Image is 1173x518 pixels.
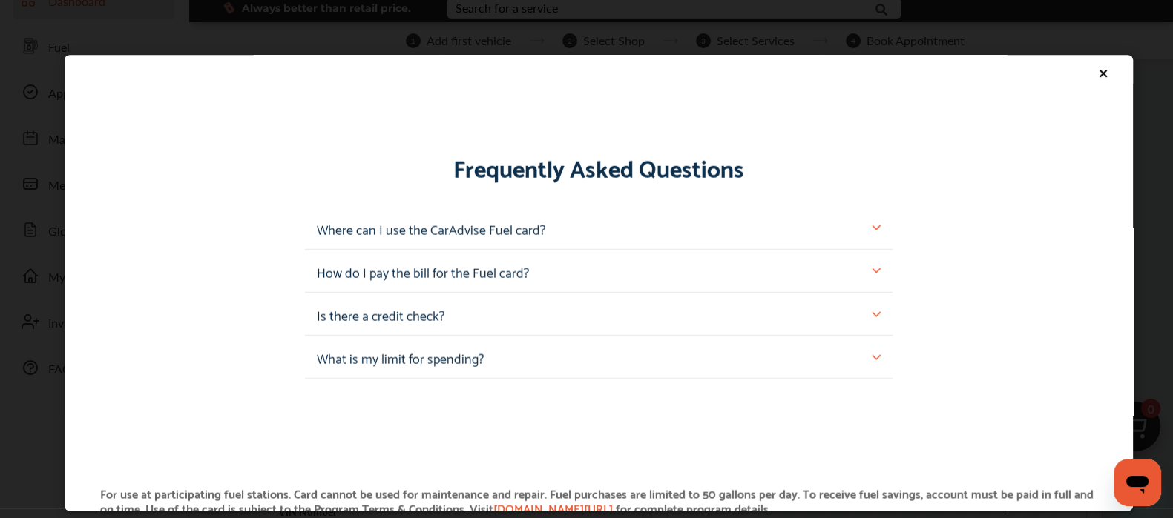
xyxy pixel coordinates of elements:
[872,353,881,362] img: arrow-up-orange.65fe8923.svg
[1114,459,1161,506] iframe: Button to launch messaging window
[872,266,881,275] img: arrow-up-orange.65fe8923.svg
[100,485,1097,515] p: For use at participating fuel stations. Card cannot be used for maintenance and repair. Fuel purc...
[317,305,444,323] p: Is there a credit check?
[317,262,529,280] p: How do I pay the bill for the Fuel card?
[317,219,545,237] p: Where can I use the CarAdvise Fuel card?
[872,223,881,232] img: arrow-up-orange.65fe8923.svg
[493,497,613,517] a: [DOMAIN_NAME][URL]
[872,310,881,319] img: arrow-up-orange.65fe8923.svg
[65,150,1133,183] p: Frequently Asked Questions
[317,348,484,366] p: What is my limit for spending?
